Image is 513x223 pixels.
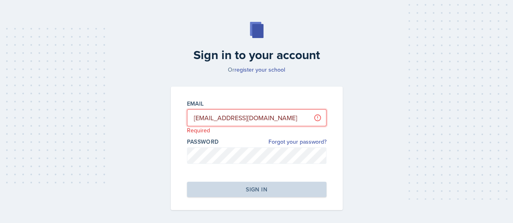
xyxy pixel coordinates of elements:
[187,126,326,134] p: Required
[187,100,204,108] label: Email
[166,66,348,74] p: Or
[268,138,326,146] a: Forgot your password?
[187,182,326,197] button: Sign in
[187,109,326,126] input: Email
[166,48,348,62] h2: Sign in to your account
[187,138,219,146] label: Password
[234,66,285,74] a: register your school
[246,185,267,193] div: Sign in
